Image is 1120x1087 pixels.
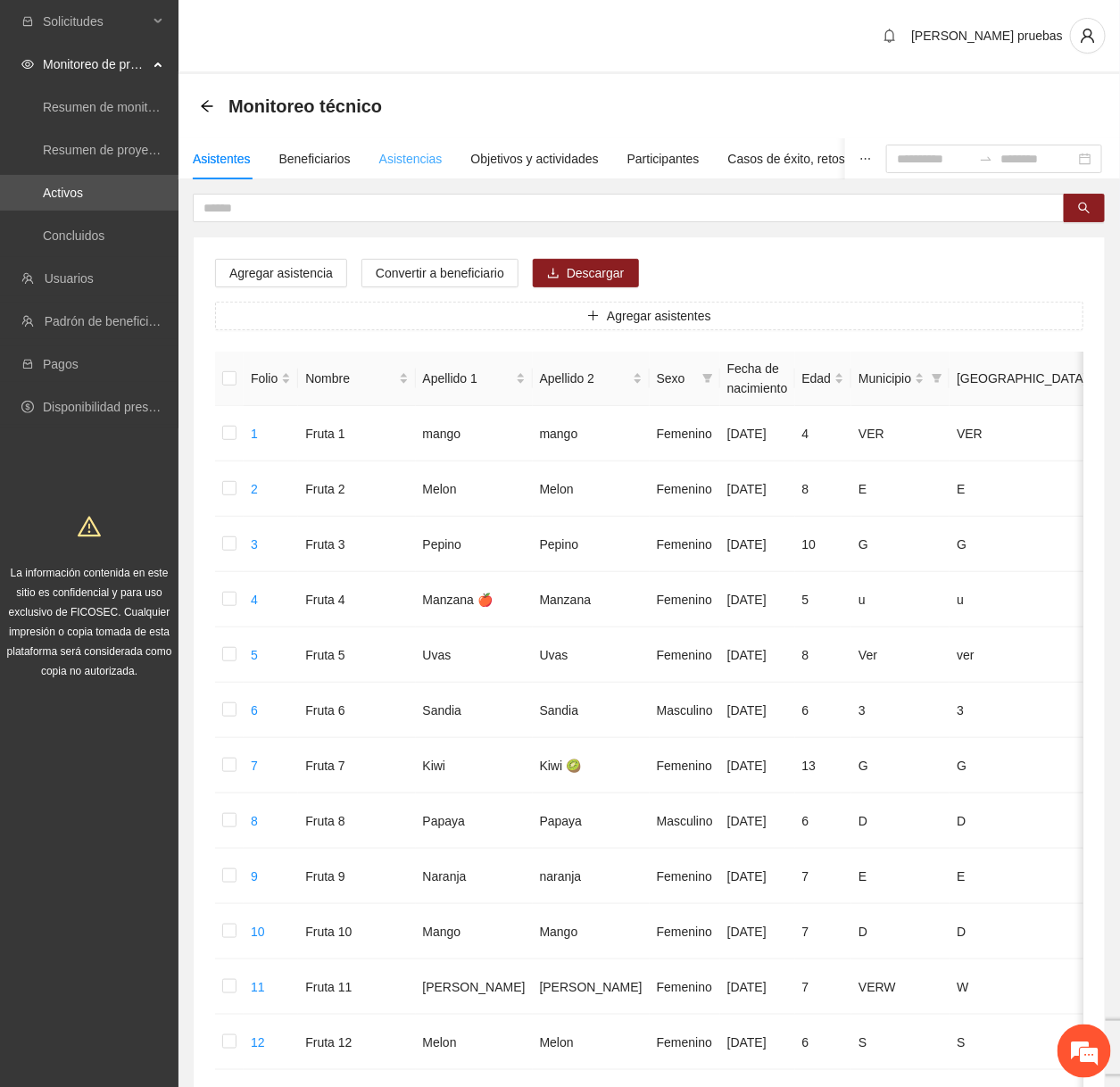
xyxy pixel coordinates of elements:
td: E [950,461,1108,517]
td: Sandia [416,683,533,738]
td: Femenino [650,406,720,461]
td: Femenino [650,1015,720,1070]
td: 7 [795,959,852,1015]
td: [PERSON_NAME] [533,959,650,1015]
td: Femenino [650,959,720,1015]
td: Fruta 6 [298,683,415,738]
td: Fruta 3 [298,517,415,572]
span: filter [702,373,713,384]
td: Manzana 🍎 [416,572,533,627]
span: Folio [251,369,278,388]
td: Sandia [533,683,650,738]
td: 3 [950,683,1108,738]
td: 4 [795,406,852,461]
td: Fruta 5 [298,627,415,683]
span: warning [78,515,101,538]
span: to [979,152,993,166]
a: 11 [251,980,265,994]
td: 10 [795,517,852,572]
td: E [950,849,1108,904]
td: 7 [795,904,852,959]
span: plus [587,310,600,324]
td: Femenino [650,572,720,627]
td: Masculino [650,683,720,738]
a: 5 [251,648,258,662]
span: filter [932,373,942,384]
th: Folio [244,352,298,406]
td: u [950,572,1108,627]
th: Nombre [298,352,415,406]
div: Casos de éxito, retos y obstáculos [728,149,918,169]
td: Fruta 12 [298,1015,415,1070]
span: Agregar asistentes [607,306,711,326]
td: W [950,959,1108,1015]
td: 13 [795,738,852,793]
td: Fruta 9 [298,849,415,904]
span: Edad [802,369,832,388]
td: E [851,461,950,517]
td: G [950,517,1108,572]
a: Resumen de monitoreo [43,100,173,114]
span: Municipio [859,369,911,388]
td: naranja [533,849,650,904]
span: Apellido 1 [423,369,512,388]
button: ellipsis [845,138,886,179]
td: Uvas [416,627,533,683]
a: Disponibilidad presupuestal [43,400,195,414]
td: Melon [416,1015,533,1070]
td: G [851,517,950,572]
div: Back [200,99,214,114]
td: [DATE] [720,849,795,904]
td: mango [533,406,650,461]
td: Fruta 11 [298,959,415,1015]
th: Edad [795,352,852,406]
button: bell [875,21,904,50]
a: 6 [251,703,258,718]
td: Naranja [416,849,533,904]
td: Femenino [650,461,720,517]
span: search [1078,202,1091,216]
a: Resumen de proyectos aprobados [43,143,234,157]
span: arrow-left [200,99,214,113]
a: 4 [251,593,258,607]
td: Mango [533,904,650,959]
button: plusAgregar asistentes [215,302,1083,330]
span: Descargar [567,263,625,283]
td: 5 [795,572,852,627]
td: Femenino [650,904,720,959]
td: Femenino [650,738,720,793]
td: [DATE] [720,793,795,849]
span: Monitoreo técnico [228,92,382,120]
td: Kiwi [416,738,533,793]
td: 3 [851,683,950,738]
span: bell [876,29,903,43]
td: [DATE] [720,627,795,683]
span: swap-right [979,152,993,166]
a: Pagos [43,357,79,371]
span: La información contenida en este sitio es confidencial y para uso exclusivo de FICOSEC. Cualquier... [7,567,172,677]
td: S [851,1015,950,1070]
td: G [851,738,950,793]
td: 7 [795,849,852,904]
td: 8 [795,461,852,517]
td: Fruta 2 [298,461,415,517]
span: Nombre [305,369,394,388]
button: user [1070,18,1106,54]
td: Ver [851,627,950,683]
th: Colonia [950,352,1108,406]
td: [DATE] [720,1015,795,1070]
td: [DATE] [720,572,795,627]
td: mango [416,406,533,461]
td: [DATE] [720,406,795,461]
span: Agregar asistencia [229,263,333,283]
div: Participantes [627,149,700,169]
td: [DATE] [720,904,795,959]
button: downloadDescargar [533,259,639,287]
td: Melon [533,461,650,517]
a: 10 [251,925,265,939]
th: Apellido 1 [416,352,533,406]
td: VER [950,406,1108,461]
span: download [547,267,560,281]
td: Femenino [650,849,720,904]
td: Fruta 10 [298,904,415,959]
